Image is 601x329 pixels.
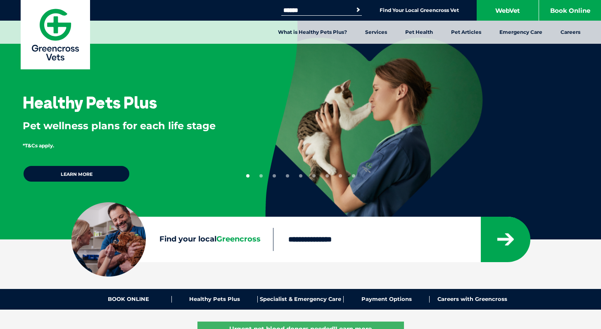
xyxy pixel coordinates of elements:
a: Find Your Local Greencross Vet [380,7,459,14]
a: Careers with Greencross [430,296,515,303]
p: Pet wellness plans for each life stage [23,119,238,133]
a: Pet Health [396,21,442,44]
a: Pet Articles [442,21,490,44]
a: Learn more [23,165,130,182]
a: Emergency Care [490,21,551,44]
span: *T&Cs apply. [23,142,54,149]
button: 5 of 9 [299,174,302,178]
button: 9 of 9 [352,174,355,178]
label: Find your local [71,233,273,246]
button: Search [354,6,362,14]
button: 3 of 9 [273,174,276,178]
a: What is Healthy Pets Plus? [269,21,356,44]
a: Services [356,21,396,44]
a: Specialist & Emergency Care [258,296,344,303]
button: 4 of 9 [286,174,289,178]
button: 6 of 9 [312,174,316,178]
a: BOOK ONLINE [86,296,172,303]
span: Greencross [216,234,261,244]
button: 8 of 9 [339,174,342,178]
button: 1 of 9 [246,174,249,178]
a: Payment Options [344,296,430,303]
a: Careers [551,21,589,44]
h3: Healthy Pets Plus [23,94,157,111]
a: Healthy Pets Plus [172,296,258,303]
button: 2 of 9 [259,174,263,178]
button: 7 of 9 [325,174,329,178]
